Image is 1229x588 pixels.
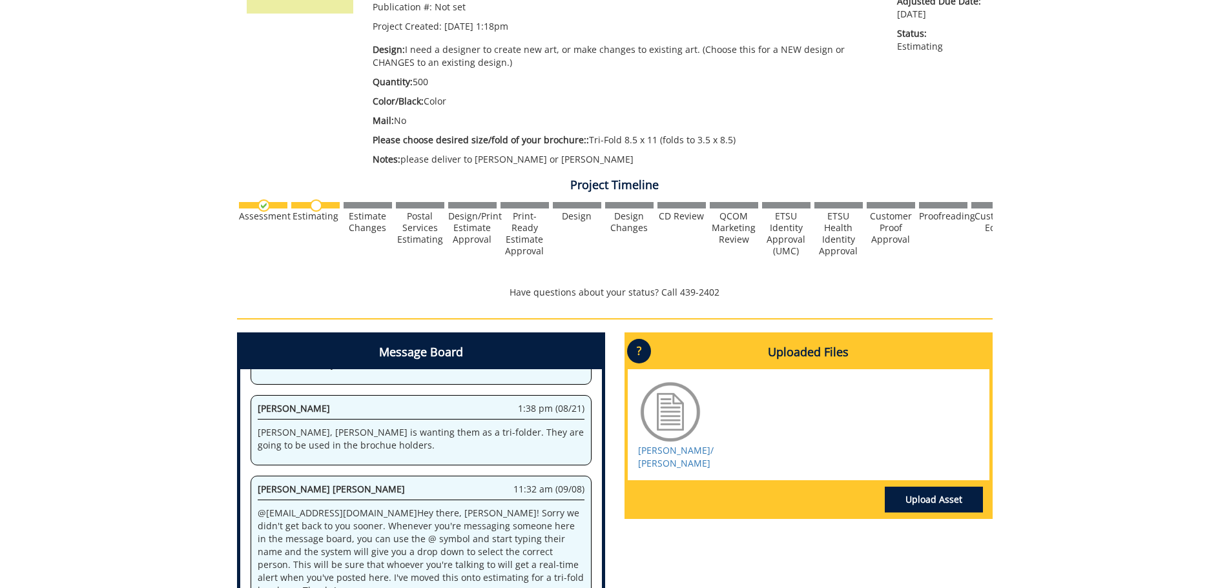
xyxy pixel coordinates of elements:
span: Notes: [373,153,400,165]
span: Quantity: [373,76,413,88]
div: Design/Print Estimate Approval [448,210,497,245]
p: Have questions about your status? Call 439-2402 [237,286,993,299]
span: 1:38 pm (08/21) [518,402,584,415]
span: [PERSON_NAME] [258,402,330,414]
p: Estimating [897,27,982,53]
span: [PERSON_NAME] [PERSON_NAME] [258,483,405,495]
div: CD Review [657,210,706,222]
div: Postal Services Estimating [396,210,444,245]
div: Design [553,210,601,222]
p: I need a designer to create new art, or make changes to existing art. (Choose this for a NEW desi... [373,43,878,69]
span: Publication #: [373,1,432,13]
img: no [310,199,322,212]
div: Assessment [239,210,287,222]
div: ETSU Health Identity Approval [814,210,863,257]
span: Mail: [373,114,394,127]
span: Please choose desired size/fold of your brochure:: [373,134,589,146]
div: Estimating [291,210,340,222]
div: Print-Ready Estimate Approval [501,210,549,257]
p: ? [627,339,651,363]
img: checkmark [258,199,270,212]
div: Customer Proof Approval [867,210,915,245]
div: Customer Edits [971,210,1020,234]
p: Tri-Fold 8.5 x 11 (folds to 3.5 x 8.5) [373,134,878,147]
p: No [373,114,878,127]
a: [PERSON_NAME]/ [PERSON_NAME] [638,444,714,469]
p: [PERSON_NAME], [PERSON_NAME] is wanting them as a tri-folder. They are going to be used in the br... [258,426,584,452]
p: please deliver to [PERSON_NAME] or [PERSON_NAME] [373,153,878,166]
a: Upload Asset [885,487,983,512]
span: [DATE] 1:18pm [444,20,508,32]
span: Design: [373,43,405,56]
h4: Uploaded Files [628,336,989,369]
h4: Message Board [240,336,602,369]
h4: Project Timeline [237,179,993,192]
span: Status: [897,27,982,40]
span: Color/Black: [373,95,424,107]
p: 500 [373,76,878,88]
span: Not set [435,1,466,13]
p: Color [373,95,878,108]
div: Design Changes [605,210,654,234]
span: 11:32 am (09/08) [513,483,584,496]
div: Proofreading [919,210,967,222]
div: Estimate Changes [344,210,392,234]
div: QCOM Marketing Review [710,210,758,245]
div: ETSU Identity Approval (UMC) [762,210,811,257]
span: Project Created: [373,20,442,32]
